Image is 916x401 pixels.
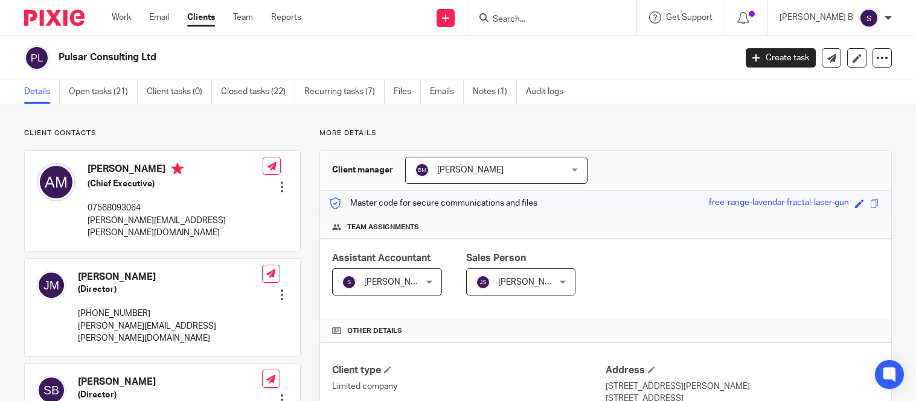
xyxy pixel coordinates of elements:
p: [PHONE_NUMBER] [78,308,262,320]
img: svg%3E [37,163,75,201]
span: [PERSON_NAME] B [364,278,438,286]
h5: (Director) [78,283,262,295]
a: Client tasks (0) [147,80,212,104]
p: Limited company [332,380,606,393]
span: [PERSON_NAME] [437,166,504,174]
h4: [PERSON_NAME] [78,376,262,388]
a: Emails [430,80,464,104]
a: Open tasks (21) [69,80,138,104]
p: [PERSON_NAME][EMAIL_ADDRESS][PERSON_NAME][DOMAIN_NAME] [78,320,262,345]
a: Audit logs [526,80,572,104]
p: 07568093064 [88,202,263,214]
h4: [PERSON_NAME] [78,271,262,283]
p: [STREET_ADDRESS][PERSON_NAME] [606,380,879,393]
a: Team [233,11,253,24]
h5: (Chief Executive) [88,178,263,190]
img: svg%3E [859,8,879,28]
h5: (Director) [78,389,262,401]
span: Get Support [666,13,713,22]
a: Email [149,11,169,24]
p: [PERSON_NAME][EMAIL_ADDRESS][PERSON_NAME][DOMAIN_NAME] [88,215,263,239]
img: svg%3E [415,163,429,177]
div: free-range-lavendar-fractal-laser-gun [709,197,849,210]
img: Pixie [24,10,85,26]
p: Client contacts [24,128,301,138]
span: Other details [347,326,402,336]
a: Files [394,80,421,104]
h3: Client manager [332,164,393,176]
img: svg%3E [24,45,50,71]
a: Recurring tasks (7) [304,80,385,104]
a: Details [24,80,60,104]
a: Reports [271,11,301,24]
p: Master code for secure communications and files [329,197,537,209]
a: Clients [187,11,215,24]
span: Assistant Accountant [332,253,431,263]
img: svg%3E [342,275,356,289]
p: More details [319,128,892,138]
a: Work [112,11,131,24]
h4: [PERSON_NAME] [88,163,263,178]
i: Primary [171,163,184,175]
span: Team assignments [347,223,419,232]
p: [PERSON_NAME] B [780,11,853,24]
img: svg%3E [37,271,66,300]
h4: Address [606,364,879,377]
h2: Pulsar Consulting Ltd [59,51,594,64]
span: Sales Person [466,253,526,263]
a: Create task [746,48,816,68]
h4: Client type [332,364,606,377]
a: Closed tasks (22) [221,80,295,104]
a: Notes (1) [473,80,517,104]
input: Search [492,14,600,25]
img: svg%3E [476,275,490,289]
span: [PERSON_NAME] [498,278,565,286]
